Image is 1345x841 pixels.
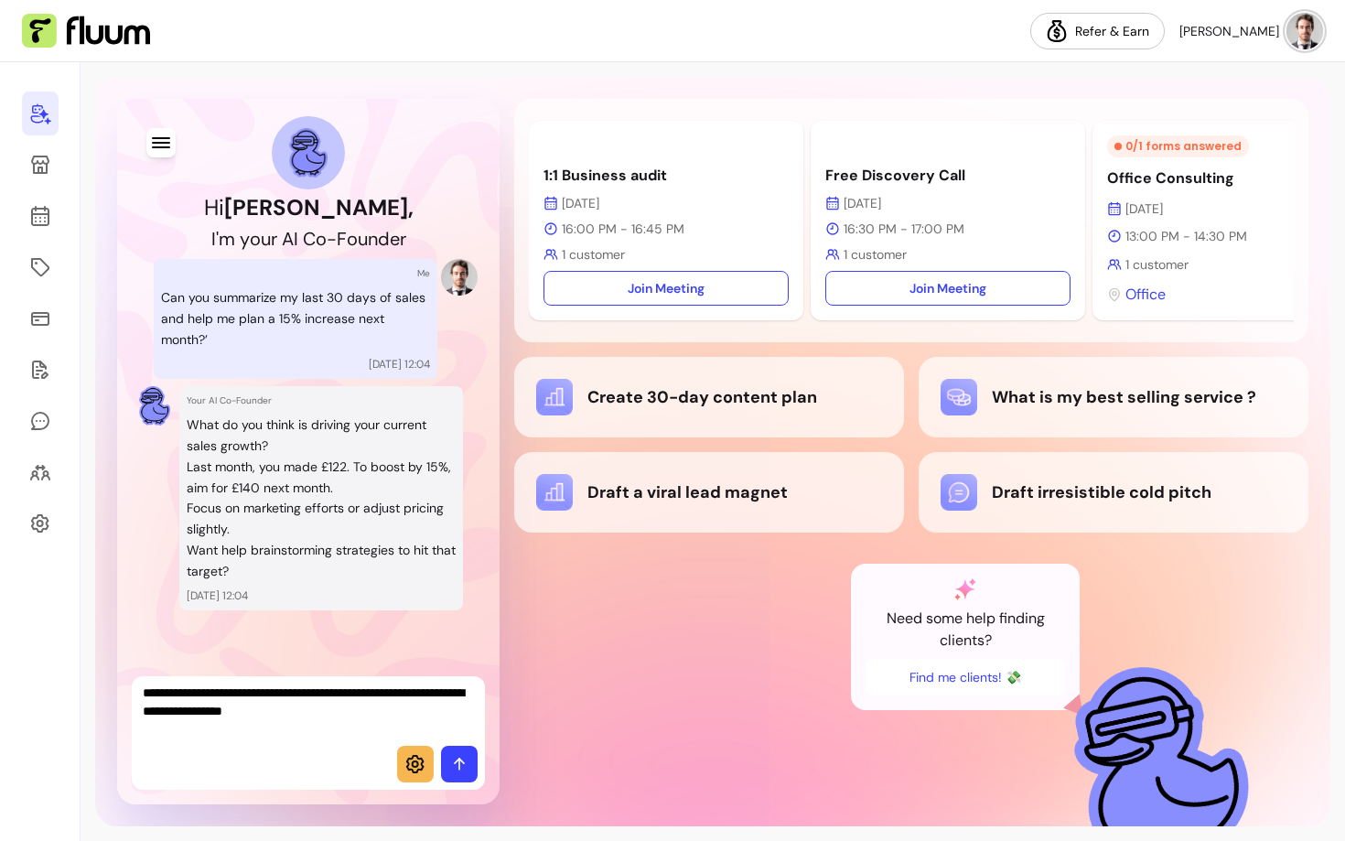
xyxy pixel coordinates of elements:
[536,379,882,415] div: Create 30-day content plan
[211,226,406,252] h2: I'm your AI Co-Founder
[22,14,150,49] img: Fluum Logo
[289,128,328,177] img: AI Co-Founder avatar
[441,259,478,296] img: Provider image
[543,194,789,212] p: [DATE]
[250,226,261,252] div: o
[161,287,430,350] p: Can you summarize my last 30 days of sales and help me plan a 15% increase next month?’
[1107,135,1249,157] div: 0 / 1 forms answered
[1286,13,1323,49] img: avatar
[219,226,235,252] div: m
[369,357,430,372] p: [DATE] 12:04
[22,143,59,187] a: Storefront
[139,386,170,426] img: AI Co-Founder avatar
[240,226,250,252] div: y
[224,193,414,221] b: [PERSON_NAME] ,
[358,226,368,252] div: u
[536,474,882,511] div: Draft a viral lead magnet
[543,220,789,238] p: 16:00 PM - 16:45 PM
[187,588,456,603] p: [DATE] 12:04
[825,220,1071,238] p: 16:30 PM - 17:00 PM
[543,271,789,306] a: Join Meeting
[866,608,1065,652] p: Need some help finding clients?
[282,226,294,252] div: A
[337,226,347,252] div: F
[187,498,456,540] p: Focus on marketing efforts or adjust pricing slightly.
[536,474,573,511] img: Draft a viral lead magnet
[941,379,977,415] img: What is my best selling service ?
[543,165,789,187] p: 1:1 Business audit
[187,457,456,499] p: Last month, you made £122. To boost by 15%, aim for £140 next month.
[22,245,59,289] a: Offerings
[303,226,316,252] div: C
[187,394,456,407] p: Your AI Co-Founder
[543,245,789,264] p: 1 customer
[825,245,1071,264] p: 1 customer
[316,226,327,252] div: o
[368,226,378,252] div: n
[941,379,1286,415] div: What is my best selling service ?
[825,194,1071,212] p: [DATE]
[347,226,358,252] div: o
[941,474,1286,511] div: Draft irresistible cold pitch
[390,226,400,252] div: e
[22,92,59,135] a: Home
[1179,22,1279,40] span: [PERSON_NAME]
[417,266,430,280] p: Me
[941,474,977,511] img: Draft irresistible cold pitch
[187,415,456,457] p: What do you think is driving your current sales growth?
[22,348,59,392] a: Forms
[825,165,1071,187] p: Free Discovery Call
[378,226,390,252] div: d
[22,194,59,238] a: Calendar
[22,297,59,340] a: Sales
[143,684,474,739] textarea: Ask me anything...
[866,659,1065,695] button: Find me clients! 💸
[22,399,59,443] a: My Messages
[327,226,337,252] div: -
[216,226,219,252] div: '
[294,226,298,252] div: I
[211,226,216,252] div: I
[22,501,59,545] a: Settings
[271,226,277,252] div: r
[400,226,406,252] div: r
[954,578,976,600] img: AI Co-Founder gradient star
[1030,13,1165,49] a: Refer & Earn
[536,379,573,415] img: Create 30-day content plan
[1125,284,1166,306] span: Office
[204,193,414,222] h1: Hi
[261,226,271,252] div: u
[1179,13,1323,49] button: avatar[PERSON_NAME]
[187,540,456,582] p: Want help brainstorming strategies to hit that target?
[22,450,59,494] a: Clients
[825,271,1071,306] a: Join Meeting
